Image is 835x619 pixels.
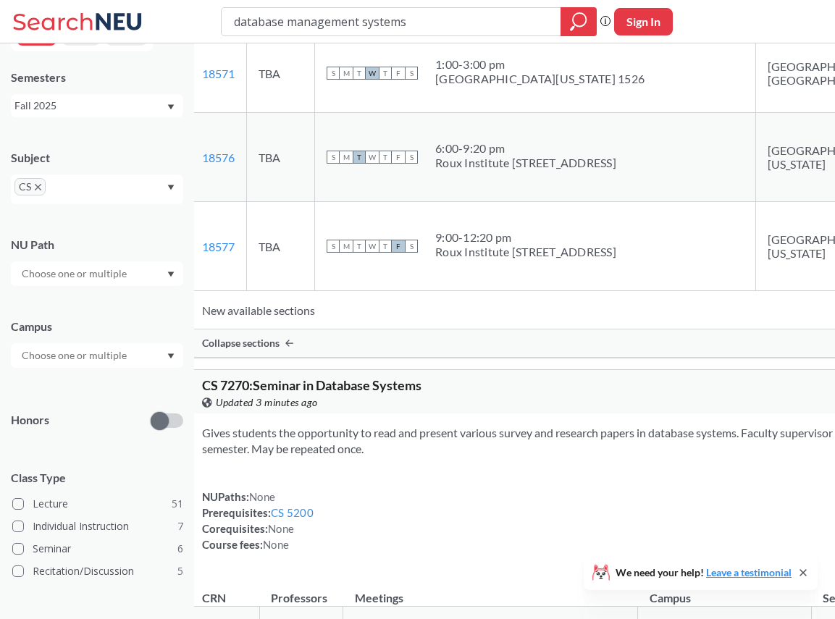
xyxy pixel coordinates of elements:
[14,347,136,364] input: Choose one or multiple
[327,67,340,80] span: S
[167,353,175,359] svg: Dropdown arrow
[366,151,379,164] span: W
[12,517,183,536] label: Individual Instruction
[14,178,46,195] span: CSX to remove pill
[11,94,183,117] div: Fall 2025Dropdown arrow
[392,151,405,164] span: F
[405,240,418,253] span: S
[11,470,183,486] span: Class Type
[167,271,175,277] svg: Dropdown arrow
[177,563,183,579] span: 5
[340,151,353,164] span: M
[366,240,379,253] span: W
[392,240,405,253] span: F
[435,57,645,72] div: 1:00 - 3:00 pm
[247,34,315,113] td: TBA
[435,230,616,245] div: 9:00 - 12:20 pm
[202,590,226,606] div: CRN
[570,12,587,32] svg: magnifying glass
[11,261,183,286] div: Dropdown arrow
[379,151,392,164] span: T
[327,151,340,164] span: S
[177,518,183,534] span: 7
[202,489,314,552] div: NUPaths: Prerequisites: Corequisites: Course fees:
[177,541,183,557] span: 6
[340,67,353,80] span: M
[216,395,318,410] span: Updated 3 minutes ago
[616,568,792,578] span: We need your help!
[435,156,616,170] div: Roux Institute [STREET_ADDRESS]
[405,67,418,80] span: S
[11,343,183,368] div: Dropdown arrow
[263,538,289,551] span: None
[14,265,136,282] input: Choose one or multiple
[35,184,41,190] svg: X to remove pill
[11,150,183,166] div: Subject
[435,245,616,259] div: Roux Institute [STREET_ADDRESS]
[638,576,812,607] th: Campus
[435,72,645,86] div: [GEOGRAPHIC_DATA][US_STATE] 1526
[392,67,405,80] span: F
[259,576,343,607] th: Professors
[12,562,183,581] label: Recitation/Discussion
[172,496,183,512] span: 51
[202,240,235,253] a: 18577
[379,67,392,80] span: T
[202,151,235,164] a: 18576
[353,67,366,80] span: T
[379,240,392,253] span: T
[12,494,183,513] label: Lecture
[353,151,366,164] span: T
[249,490,275,503] span: None
[11,412,49,429] p: Honors
[405,151,418,164] span: S
[706,566,792,578] a: Leave a testimonial
[247,113,315,202] td: TBA
[435,141,616,156] div: 6:00 - 9:20 pm
[366,67,379,80] span: W
[247,202,315,291] td: TBA
[11,70,183,85] div: Semesters
[14,98,166,114] div: Fall 2025
[11,174,183,204] div: CSX to remove pillDropdown arrow
[202,67,235,80] a: 18571
[343,576,638,607] th: Meetings
[268,522,294,535] span: None
[11,319,183,334] div: Campus
[353,240,366,253] span: T
[167,185,175,190] svg: Dropdown arrow
[202,377,421,393] span: CS 7270 : Seminar in Database Systems
[232,9,550,34] input: Class, professor, course number, "phrase"
[614,8,673,35] button: Sign In
[271,506,314,519] a: CS 5200
[561,7,597,36] div: magnifying glass
[327,240,340,253] span: S
[340,240,353,253] span: M
[12,539,183,558] label: Seminar
[11,237,183,253] div: NU Path
[167,104,175,110] svg: Dropdown arrow
[202,337,280,350] span: Collapse sections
